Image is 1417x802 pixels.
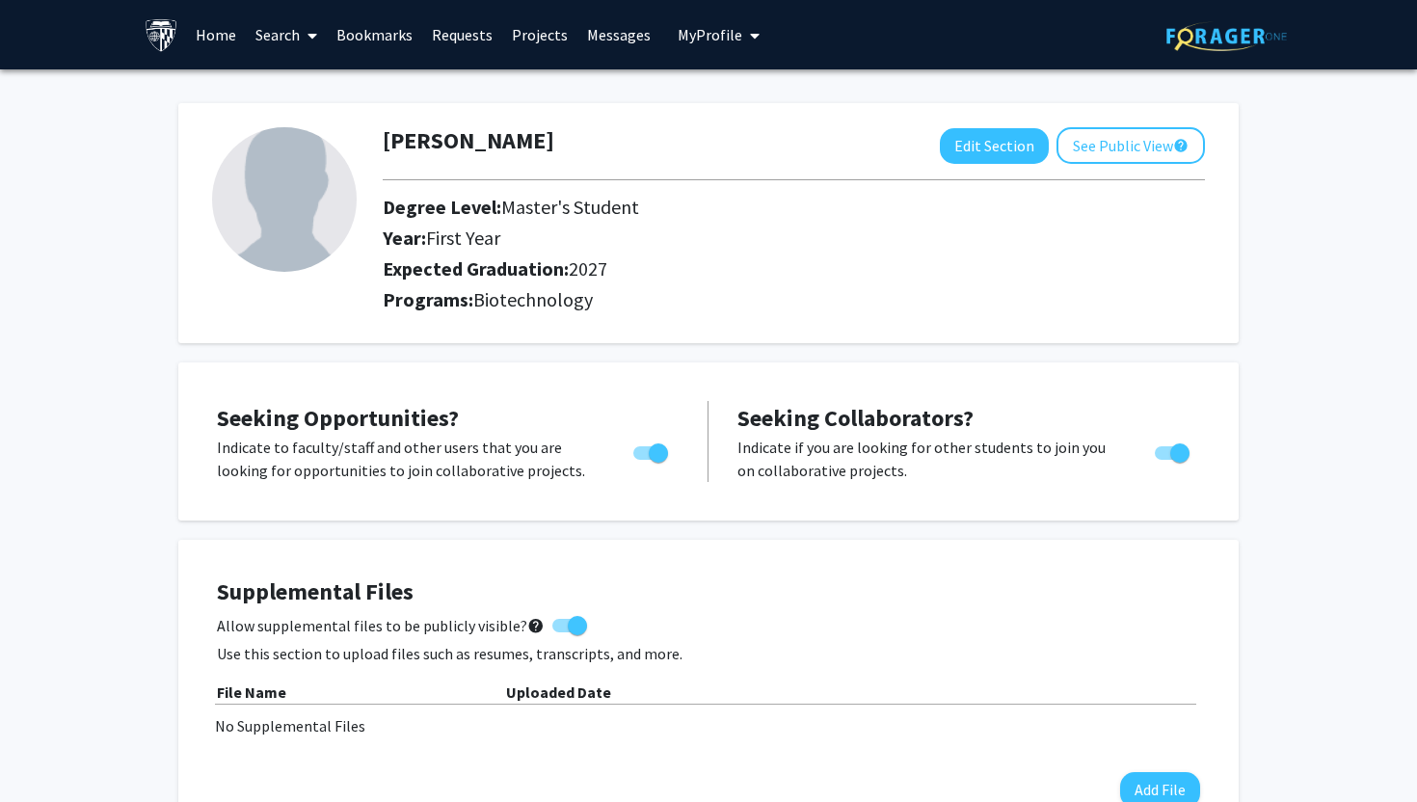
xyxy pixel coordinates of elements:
[217,436,597,482] p: Indicate to faculty/staff and other users that you are looking for opportunities to join collabor...
[1056,127,1205,164] button: See Public View
[1147,436,1200,465] div: Toggle
[246,1,327,68] a: Search
[145,18,178,52] img: Johns Hopkins University Logo
[186,1,246,68] a: Home
[426,226,500,250] span: First Year
[737,436,1118,482] p: Indicate if you are looking for other students to join you on collaborative projects.
[422,1,502,68] a: Requests
[215,714,1202,737] div: No Supplemental Files
[501,195,639,219] span: Master's Student
[678,25,742,44] span: My Profile
[1173,134,1189,157] mat-icon: help
[527,614,545,637] mat-icon: help
[383,196,1039,219] h2: Degree Level:
[577,1,660,68] a: Messages
[502,1,577,68] a: Projects
[217,578,1200,606] h4: Supplemental Files
[217,682,286,702] b: File Name
[383,257,1039,281] h2: Expected Graduation:
[569,256,607,281] span: 2027
[506,682,611,702] b: Uploaded Date
[217,614,545,637] span: Allow supplemental files to be publicly visible?
[383,288,1205,311] h2: Programs:
[473,287,593,311] span: Biotechnology
[217,403,459,433] span: Seeking Opportunities?
[737,403,974,433] span: Seeking Collaborators?
[626,436,679,465] div: Toggle
[212,127,357,272] img: Profile Picture
[327,1,422,68] a: Bookmarks
[217,642,1200,665] p: Use this section to upload files such as resumes, transcripts, and more.
[1166,21,1287,51] img: ForagerOne Logo
[383,227,1039,250] h2: Year:
[940,128,1049,164] button: Edit Section
[383,127,554,155] h1: [PERSON_NAME]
